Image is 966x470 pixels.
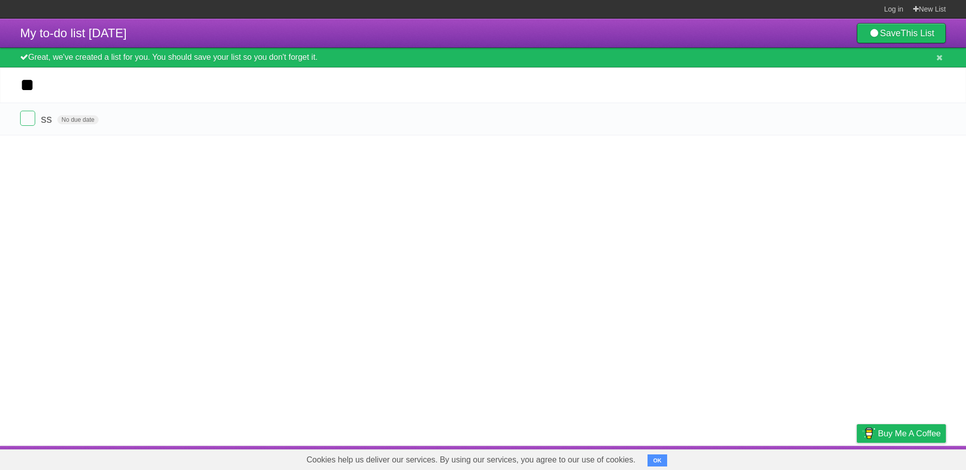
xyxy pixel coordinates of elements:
span: My to-do list [DATE] [20,26,127,40]
span: Buy me a coffee [878,425,941,442]
span: ss [41,113,54,125]
label: Done [20,111,35,126]
a: About [723,448,744,467]
b: This List [901,28,934,38]
img: Buy me a coffee [862,425,875,442]
a: Buy me a coffee [857,424,946,443]
a: Suggest a feature [882,448,946,467]
button: OK [648,454,667,466]
a: SaveThis List [857,23,946,43]
span: No due date [57,115,98,124]
a: Privacy [844,448,870,467]
span: Cookies help us deliver our services. By using our services, you agree to our use of cookies. [296,450,646,470]
a: Terms [810,448,832,467]
a: Developers [756,448,797,467]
